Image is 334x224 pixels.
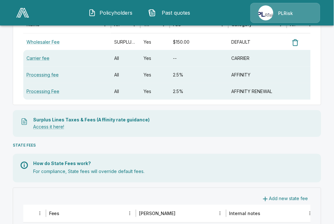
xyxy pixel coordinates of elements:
button: Sort [261,209,270,218]
div: AFFINITY RENEWAL [228,83,287,100]
div: $150.00 [170,33,228,50]
img: Agency Icon [258,5,273,20]
div: SURPLUS, ADMITTED [111,33,140,50]
div: Yes [140,33,170,50]
button: Internal notes column menu [306,209,315,218]
button: Sort [27,209,36,218]
button: Add new state fee [259,193,311,205]
img: Policyholders Icon [88,9,96,17]
span: Policyholders [99,9,134,17]
div: Internal notes [229,211,261,216]
button: Sort [60,209,69,218]
div: All [111,83,140,100]
div: 2.5% [170,83,228,100]
button: Policyholders IconPolicyholders [84,4,138,21]
a: Agency IconPLRisk [250,3,320,23]
p: For compliance, State fees will override default fees. [33,169,314,175]
img: Info Icon [20,162,28,169]
img: Delete [292,39,299,47]
a: Wholesaler Fee [26,39,60,45]
div: Yes [140,83,170,100]
span: Past quotes [159,9,194,17]
a: Processing Fee [26,89,59,94]
div: AFFINITY [228,67,287,83]
button: Fees column menu [125,209,134,218]
div: Fees [49,211,60,216]
a: Access it here! [33,124,64,130]
img: AA Logo [16,8,29,18]
p: Surplus Lines Taxes & Fees (Affinity rate guidance) [33,118,314,122]
div: [PERSON_NAME] [139,211,175,216]
img: Taxes File Icon [20,118,28,126]
div: All [111,67,140,83]
a: Carrier fee [26,55,49,61]
h6: STATE FEES [13,142,36,149]
div: All [111,50,140,67]
div: Yes [140,67,170,83]
p: PLRisk [278,10,293,17]
button: Max Fee column menu [216,209,225,218]
img: Past quotes Icon [148,9,156,17]
button: State column menu [35,209,44,218]
a: Processing fee [26,72,59,77]
button: Sort [176,209,185,218]
div: CARRIER [228,50,287,67]
p: How do State Fees work? [33,162,314,166]
button: Past quotes IconPast quotes [144,4,198,21]
div: -- [170,50,228,67]
div: Yes [140,50,170,67]
div: DEFAULT [228,33,287,50]
div: 2.5% [170,67,228,83]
